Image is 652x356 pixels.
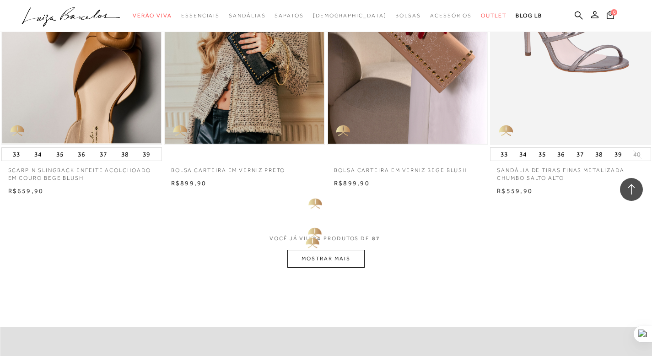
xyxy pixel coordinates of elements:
a: BLOG LB [516,7,542,24]
a: BOLSA CARTEIRA EM VERNIZ BEGE BLUSH [327,161,488,174]
button: 35 [536,148,549,161]
span: 0 [611,9,617,16]
span: R$559,90 [497,187,533,194]
span: Acessórios [430,12,472,19]
a: SANDÁLIA DE TIRAS FINAS METALIZADA CHUMBO SALTO ALTO [490,161,651,182]
a: categoryNavScreenReaderText [430,7,472,24]
a: BOLSA CARTEIRA EM VERNIZ PRETO [164,161,325,174]
button: 37 [574,148,587,161]
button: 36 [555,148,567,161]
span: R$899,90 [171,179,207,187]
span: Verão Viva [133,12,172,19]
a: SCARPIN SLINGBACK ENFEITE ACOLCHOADO EM COURO BEGE BLUSH [1,161,162,182]
button: MOSTRAR MAIS [287,250,364,268]
span: Essenciais [181,12,220,19]
button: 40 [630,150,643,159]
button: 37 [97,148,110,161]
a: categoryNavScreenReaderText [481,7,507,24]
a: categoryNavScreenReaderText [229,7,265,24]
span: 87 [372,235,380,242]
span: R$659,90 [8,187,44,194]
button: 38 [593,148,605,161]
span: VOCÊ JÁ VIU PRODUTOS DE [269,235,383,242]
button: 33 [498,148,511,161]
a: categoryNavScreenReaderText [181,7,220,24]
img: golden_caliandra_v6.png [327,118,359,145]
a: categoryNavScreenReaderText [395,7,421,24]
a: noSubCategoriesText [313,7,387,24]
img: golden_caliandra_v6.png [164,118,196,145]
span: BLOG LB [516,12,542,19]
button: 34 [32,148,44,161]
span: Sandálias [229,12,265,19]
span: Sapatos [275,12,303,19]
span: [DEMOGRAPHIC_DATA] [313,12,387,19]
button: 39 [140,148,153,161]
button: 39 [612,148,625,161]
span: R$899,90 [334,179,370,187]
a: categoryNavScreenReaderText [275,7,303,24]
img: golden_caliandra_v6.png [1,118,33,145]
img: golden_caliandra_v6.png [490,118,522,145]
span: Outlet [481,12,507,19]
span: 24 [313,235,321,242]
button: 33 [10,148,23,161]
button: 0 [604,10,617,22]
button: 34 [517,148,529,161]
button: 35 [54,148,66,161]
button: 38 [119,148,131,161]
button: 36 [75,148,88,161]
a: categoryNavScreenReaderText [133,7,172,24]
span: Bolsas [395,12,421,19]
